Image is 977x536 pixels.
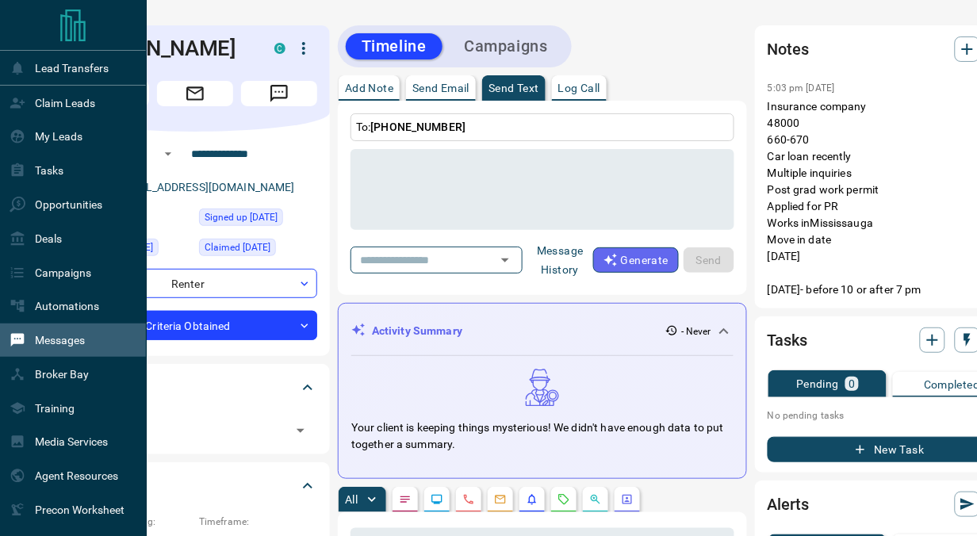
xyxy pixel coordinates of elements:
span: [PHONE_NUMBER] [370,121,466,133]
svg: Opportunities [589,493,602,506]
p: Send Text [489,82,539,94]
div: Tags [73,369,317,407]
span: Message [241,81,317,106]
span: Email [157,81,233,106]
h1: [PERSON_NAME] [73,36,251,61]
h2: Tasks [768,327,807,353]
svg: Lead Browsing Activity [431,493,443,506]
p: - Never [681,324,711,339]
button: Open [159,144,178,163]
div: Criteria Obtained [73,311,317,340]
span: Claimed [DATE] [205,239,270,255]
div: Activity Summary- Never [351,316,734,346]
h2: Notes [768,36,809,62]
p: All [345,494,358,505]
p: 0 [849,378,855,389]
div: condos.ca [274,43,285,54]
p: Timeframe: [199,515,317,529]
button: Campaigns [449,33,564,59]
p: 5:03 pm [DATE] [768,82,835,94]
p: Your client is keeping things mysterious! We didn't have enough data to put together a summary. [351,419,734,453]
button: Open [494,249,516,271]
svg: Requests [557,493,570,506]
div: Fri Jun 09 2023 [199,209,317,231]
p: Add Note [345,82,393,94]
button: Open [289,419,312,442]
div: Criteria [73,467,317,505]
svg: Listing Alerts [526,493,538,506]
svg: Notes [399,493,412,506]
span: Signed up [DATE] [205,209,278,225]
button: Message History [527,238,593,282]
p: Log Call [558,82,600,94]
div: Renter [73,269,317,298]
a: [EMAIL_ADDRESS][DOMAIN_NAME] [116,181,295,193]
p: To: [351,113,734,141]
svg: Calls [462,493,475,506]
svg: Emails [494,493,507,506]
button: Timeline [346,33,443,59]
div: Fri Jun 09 2023 [199,239,317,261]
p: Pending [796,378,839,389]
button: Generate [593,247,679,273]
h2: Alerts [768,492,809,517]
svg: Agent Actions [621,493,634,506]
p: Send Email [412,82,469,94]
p: Activity Summary [372,323,462,339]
